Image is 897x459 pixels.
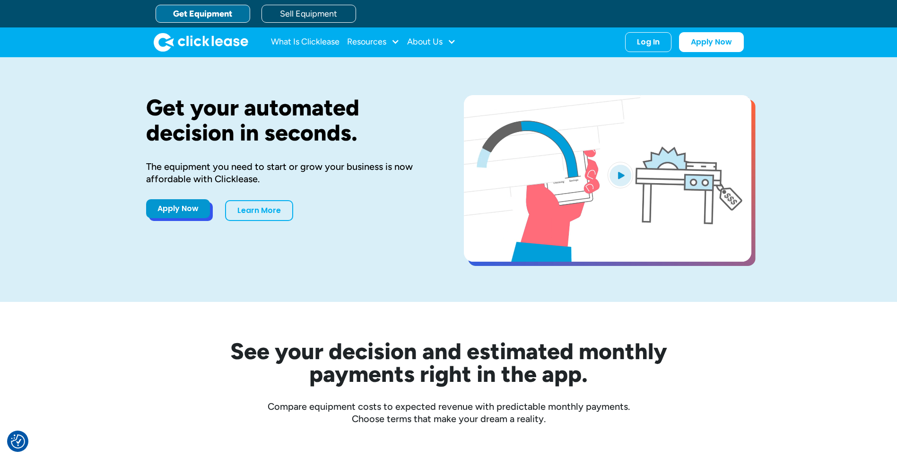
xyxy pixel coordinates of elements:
a: open lightbox [464,95,751,262]
a: Learn More [225,200,293,221]
div: Log In [637,37,660,47]
a: Sell Equipment [261,5,356,23]
a: Get Equipment [156,5,250,23]
a: home [154,33,248,52]
div: The equipment you need to start or grow your business is now affordable with Clicklease. [146,160,434,185]
div: Compare equipment costs to expected revenue with predictable monthly payments. Choose terms that ... [146,400,751,425]
h1: Get your automated decision in seconds. [146,95,434,145]
a: Apply Now [146,199,210,218]
img: Revisit consent button [11,434,25,449]
div: Resources [347,33,400,52]
a: Apply Now [679,32,744,52]
button: Consent Preferences [11,434,25,449]
img: Clicklease logo [154,33,248,52]
a: What Is Clicklease [271,33,340,52]
img: Blue play button logo on a light blue circular background [608,162,633,188]
h2: See your decision and estimated monthly payments right in the app. [184,340,714,385]
div: About Us [407,33,456,52]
